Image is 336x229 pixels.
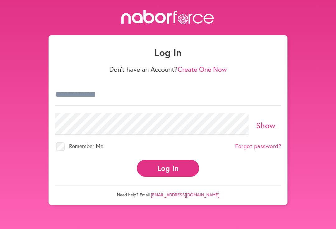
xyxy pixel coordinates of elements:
p: Don't have an Account? [55,65,281,73]
span: Remember Me [69,142,103,150]
a: Create One Now [178,65,227,74]
p: Need help? Email [55,185,281,198]
button: Log In [137,160,199,177]
a: [EMAIL_ADDRESS][DOMAIN_NAME] [151,192,219,198]
h1: Log In [55,46,281,58]
a: Forgot password? [235,143,281,150]
a: Show [256,120,276,131]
